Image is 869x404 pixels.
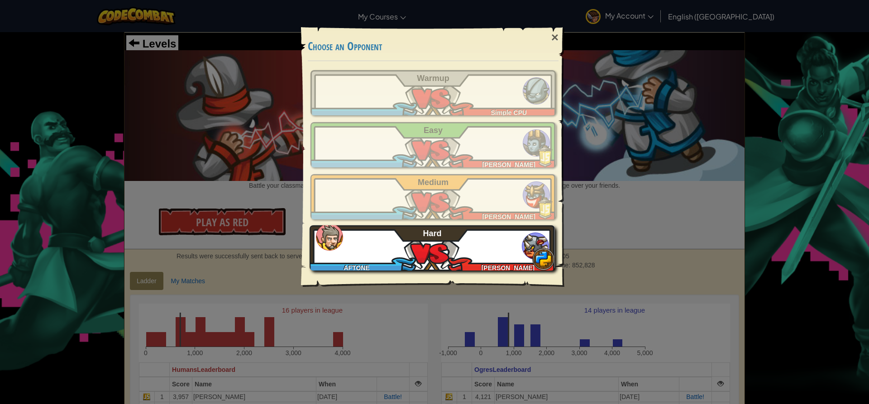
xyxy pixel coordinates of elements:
[544,24,565,51] div: ×
[344,264,369,271] span: AFTONE
[310,174,556,219] a: [PERSON_NAME]
[523,181,550,209] img: ogres_ladder_medium.png
[491,109,527,116] span: Simple CPU
[310,70,556,115] a: Simple CPU
[418,178,449,187] span: Medium
[417,74,449,83] span: Warmup
[424,126,443,135] span: Easy
[310,122,556,167] a: [PERSON_NAME]
[310,225,556,271] a: AFTONE[PERSON_NAME]
[522,233,549,260] img: ogres_ladder_hard.png
[423,229,442,238] span: Hard
[482,213,535,220] span: [PERSON_NAME]
[482,161,535,168] span: [PERSON_NAME]
[523,77,550,105] img: ogres_ladder_tutorial.png
[316,223,343,251] img: humans_ladder_hard.png
[308,40,559,52] h3: Choose an Opponent
[523,129,550,157] img: ogres_ladder_easy.png
[481,264,534,271] span: [PERSON_NAME]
